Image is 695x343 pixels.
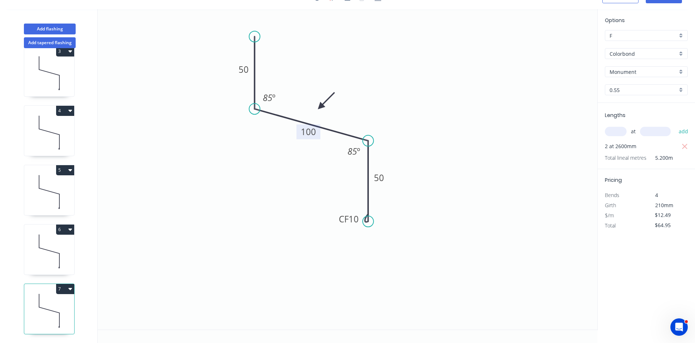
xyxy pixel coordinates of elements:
span: Total [605,222,616,229]
span: Options [605,17,625,24]
span: 5.200m [646,153,673,163]
button: 7 [56,284,74,294]
input: Thickness [610,86,677,94]
span: Pricing [605,176,622,184]
span: Lengths [605,112,625,119]
span: at [631,126,636,137]
tspan: 100 [301,126,316,138]
tspan: 10 [349,213,359,225]
tspan: 50 [239,63,249,75]
input: Price level [610,32,677,39]
tspan: º [357,145,360,157]
button: Add tapered flashing [24,37,76,48]
tspan: º [272,92,275,104]
span: 210mm [655,202,673,209]
tspan: 50 [374,172,384,184]
span: 2 at 2600mm [605,141,636,151]
button: 4 [56,106,74,116]
span: Bends [605,192,619,198]
button: 6 [56,225,74,235]
svg: 0 [98,9,597,330]
button: add [675,125,692,138]
tspan: CF [339,213,349,225]
input: Material [610,50,677,58]
button: 3 [56,46,74,57]
iframe: Intercom live chat [670,318,688,336]
span: Total lineal metres [605,153,646,163]
button: 5 [56,165,74,175]
button: Add flashing [24,24,76,34]
span: $/m [605,212,614,219]
tspan: 85 [263,92,272,104]
span: Girth [605,202,616,209]
input: Colour [610,68,677,76]
tspan: 85 [347,145,357,157]
span: 4 [655,192,658,198]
